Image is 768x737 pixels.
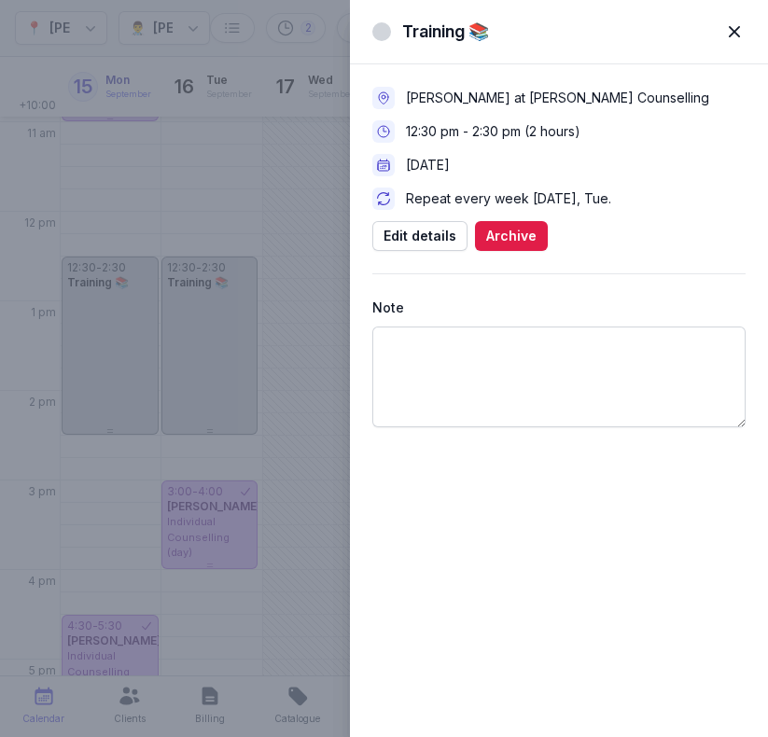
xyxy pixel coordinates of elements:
div: [DATE] [406,156,450,174]
span: Edit details [384,225,456,247]
div: [PERSON_NAME] at [PERSON_NAME] Counselling [406,89,709,107]
div: 12:30 pm - 2:30 pm (2 hours) [406,122,580,141]
button: Archive [475,221,548,251]
span: Archive [486,225,537,247]
button: Edit details [372,221,468,251]
div: Note [372,297,746,319]
div: Repeat every week [DATE], Tue. [406,189,611,208]
div: Training 📚 [402,21,489,43]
